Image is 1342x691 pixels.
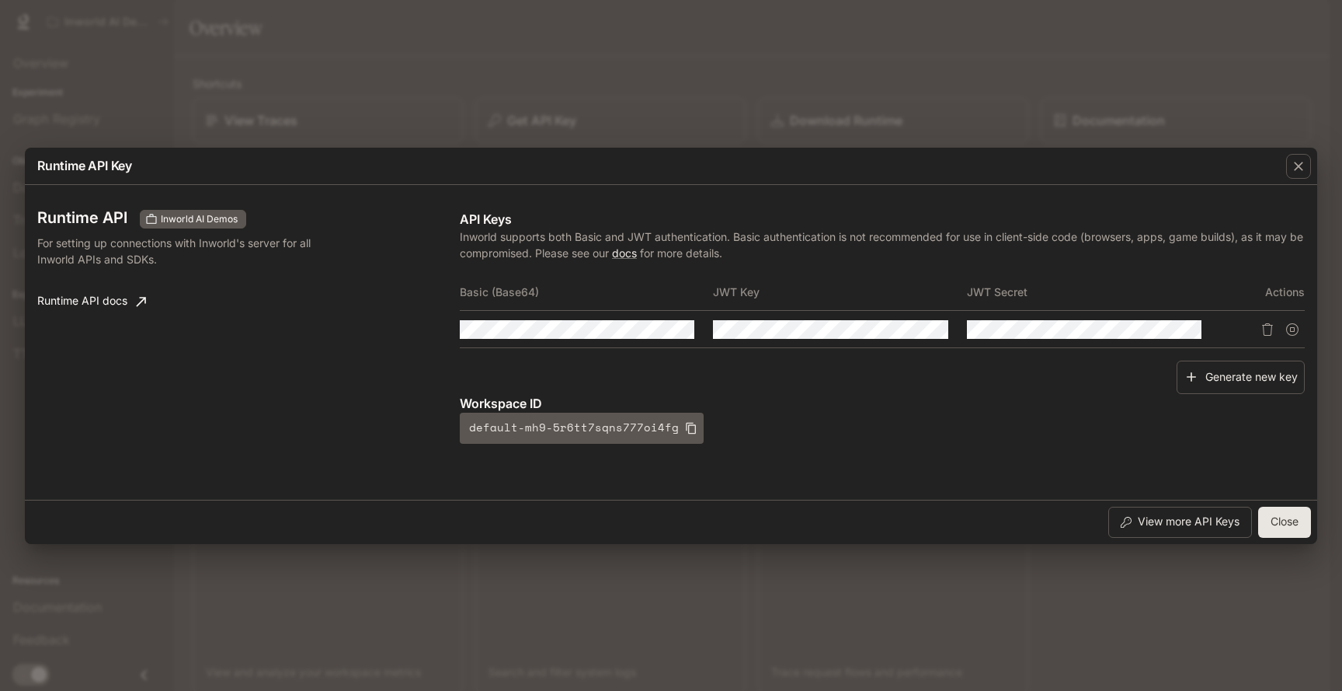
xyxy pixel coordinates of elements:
[967,274,1220,311] th: JWT Secret
[37,156,132,175] p: Runtime API Key
[31,286,152,317] a: Runtime API docs
[1108,507,1252,538] button: View more API Keys
[1177,361,1305,394] button: Generate new key
[1255,317,1280,342] button: Delete API key
[37,235,345,267] p: For setting up connections with Inworld's server for all Inworld APIs and SDKs.
[1220,274,1305,311] th: Actions
[140,210,246,229] div: These keys will apply to your current workspace only
[612,246,637,260] a: docs
[460,210,1305,229] p: API Keys
[460,394,1305,413] p: Workspace ID
[460,274,713,311] th: Basic (Base64)
[155,212,244,226] span: Inworld AI Demos
[37,210,127,225] h3: Runtime API
[460,413,704,444] button: default-mh9-5r6tt7sqns777oi4fg
[1280,317,1305,342] button: Suspend API key
[713,274,966,311] th: JWT Key
[460,229,1305,261] p: Inworld supports both Basic and JWT authentication. Basic authentication is not recommended for u...
[1258,507,1311,538] button: Close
